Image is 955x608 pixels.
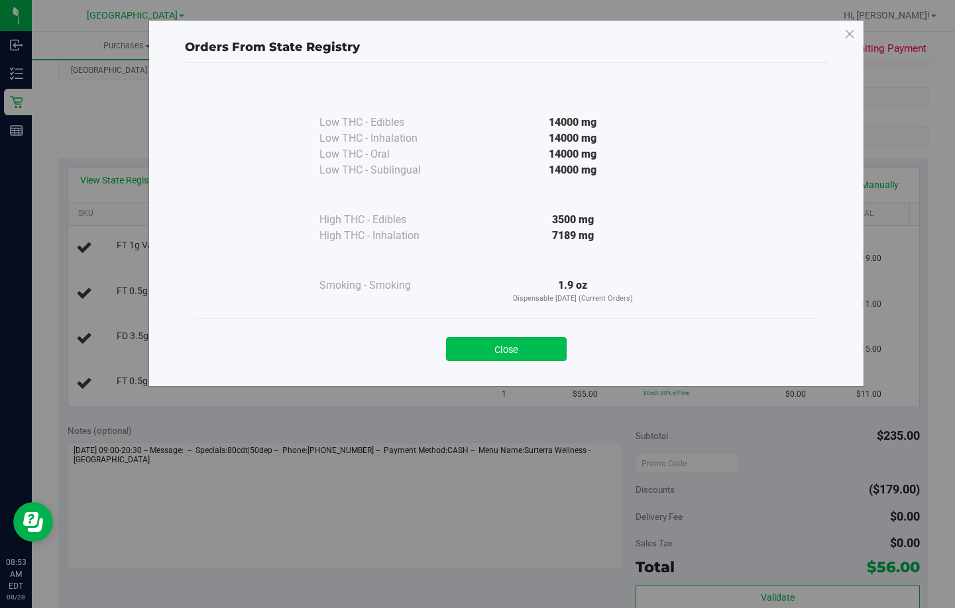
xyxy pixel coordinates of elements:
[452,115,693,130] div: 14000 mg
[446,337,567,361] button: Close
[452,162,693,178] div: 14000 mg
[319,115,452,130] div: Low THC - Edibles
[319,162,452,178] div: Low THC - Sublingual
[452,293,693,305] p: Dispensable [DATE] (Current Orders)
[319,278,452,293] div: Smoking - Smoking
[185,40,360,54] span: Orders From State Registry
[452,146,693,162] div: 14000 mg
[452,212,693,228] div: 3500 mg
[319,146,452,162] div: Low THC - Oral
[319,212,452,228] div: High THC - Edibles
[319,130,452,146] div: Low THC - Inhalation
[13,502,53,542] iframe: Resource center
[319,228,452,244] div: High THC - Inhalation
[452,278,693,305] div: 1.9 oz
[452,228,693,244] div: 7189 mg
[452,130,693,146] div: 14000 mg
